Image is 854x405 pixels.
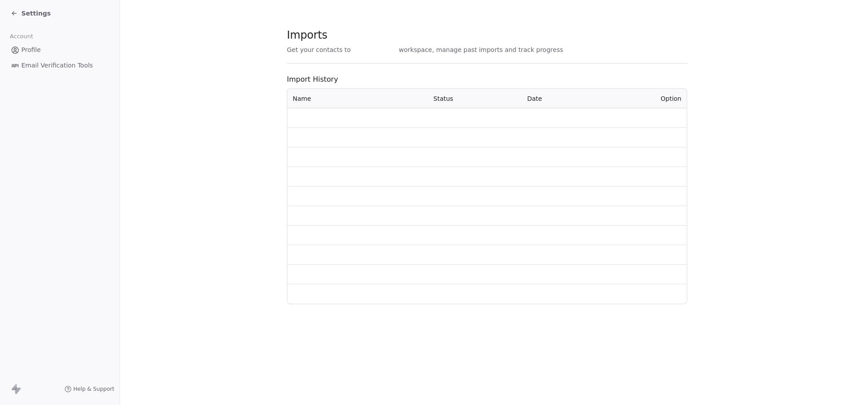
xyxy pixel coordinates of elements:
span: Name [293,94,311,103]
span: Account [6,30,37,43]
span: Help & Support [73,385,114,393]
span: Status [433,95,453,102]
span: Profile [21,45,41,55]
span: Settings [21,9,51,18]
span: workspace, manage past imports and track progress [399,45,563,54]
span: Date [527,95,542,102]
a: Settings [11,9,51,18]
span: Email Verification Tools [21,61,93,70]
a: Email Verification Tools [7,58,113,73]
span: Import History [287,74,687,85]
a: Help & Support [64,385,114,393]
a: Profile [7,43,113,57]
span: Get your contacts to [287,45,351,54]
span: Option [661,95,681,102]
span: Imports [287,28,563,42]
